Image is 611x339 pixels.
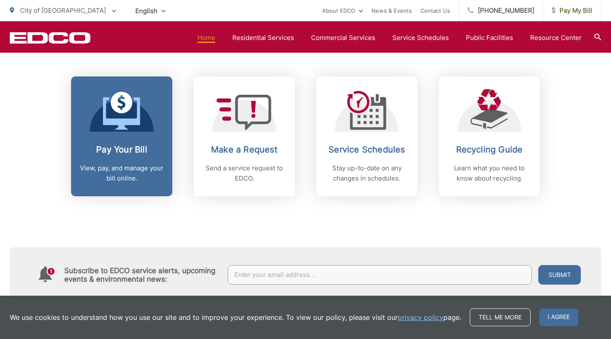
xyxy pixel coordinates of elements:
a: Recycling Guide Learn what you need to know about recycling. [439,76,540,196]
a: Public Facilities [466,33,513,43]
button: Submit [538,265,581,285]
a: EDCD logo. Return to the homepage. [10,32,91,44]
p: View, pay, and manage your bill online. [80,163,164,184]
p: Stay up-to-date on any changes in schedules. [325,163,409,184]
h2: Pay Your Bill [80,144,164,155]
a: Resource Center [530,33,582,43]
span: City of [GEOGRAPHIC_DATA] [20,6,106,14]
span: English [129,3,172,18]
a: About EDCO [322,6,363,16]
a: Commercial Services [311,33,375,43]
a: Make a Request Send a service request to EDCO. [194,76,295,196]
a: Home [197,33,215,43]
a: Pay Your Bill View, pay, and manage your bill online. [71,76,172,196]
a: News & Events [371,6,412,16]
a: Service Schedules [392,33,449,43]
a: Service Schedules Stay up-to-date on any changes in schedules. [316,76,417,196]
p: Learn what you need to know about recycling. [447,163,531,184]
a: Residential Services [232,33,294,43]
h2: Service Schedules [325,144,409,155]
a: Contact Us [420,6,450,16]
h2: Make a Request [202,144,286,155]
h2: Recycling Guide [447,144,531,155]
h4: Subscribe to EDCO service alerts, upcoming events & environmental news: [64,266,219,283]
span: I agree [539,308,578,326]
p: Send a service request to EDCO. [202,163,286,184]
span: Pay My Bill [552,6,592,16]
a: privacy policy [398,312,443,322]
a: Tell me more [470,308,531,326]
input: Enter your email address... [228,265,532,285]
p: We use cookies to understand how you use our site and to improve your experience. To view our pol... [10,312,461,322]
